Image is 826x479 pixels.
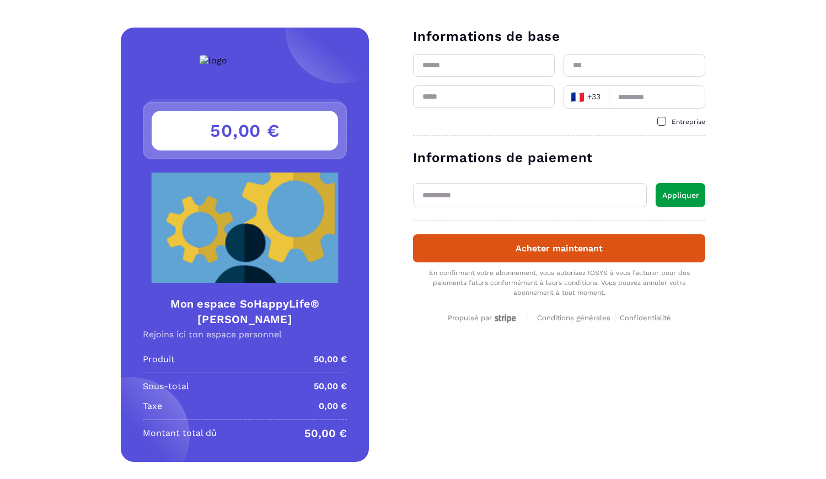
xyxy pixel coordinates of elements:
[537,312,615,322] a: Conditions générales
[620,312,671,322] a: Confidentialité
[413,234,705,262] button: Acheter maintenant
[672,118,705,126] span: Entreprise
[413,28,705,45] h3: Informations de base
[413,149,705,166] h3: Informations de paiement
[314,380,347,393] p: 50,00 €
[656,183,705,207] button: Appliquer
[564,85,609,109] div: Search for option
[304,427,347,440] p: 50,00 €
[143,296,347,327] h4: Mon espace SoHappyLife® [PERSON_NAME]
[152,111,338,150] h3: 50,00 €
[143,173,347,283] img: Product Image
[413,268,705,298] div: En confirmant votre abonnement, vous autorisez IOSYS à vous facturer pour des paiements futurs co...
[604,89,605,105] input: Search for option
[571,89,584,105] span: 🇫🇷
[143,353,175,366] p: Produit
[571,89,602,105] span: +33
[319,400,347,413] p: 0,00 €
[314,353,347,366] p: 50,00 €
[448,312,519,322] a: Propulsé par
[620,314,671,322] span: Confidentialité
[537,314,610,322] span: Conditions générales
[200,55,227,66] img: logo
[448,314,519,323] div: Propulsé par
[143,329,347,340] div: Rejoins ici ton espace personnel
